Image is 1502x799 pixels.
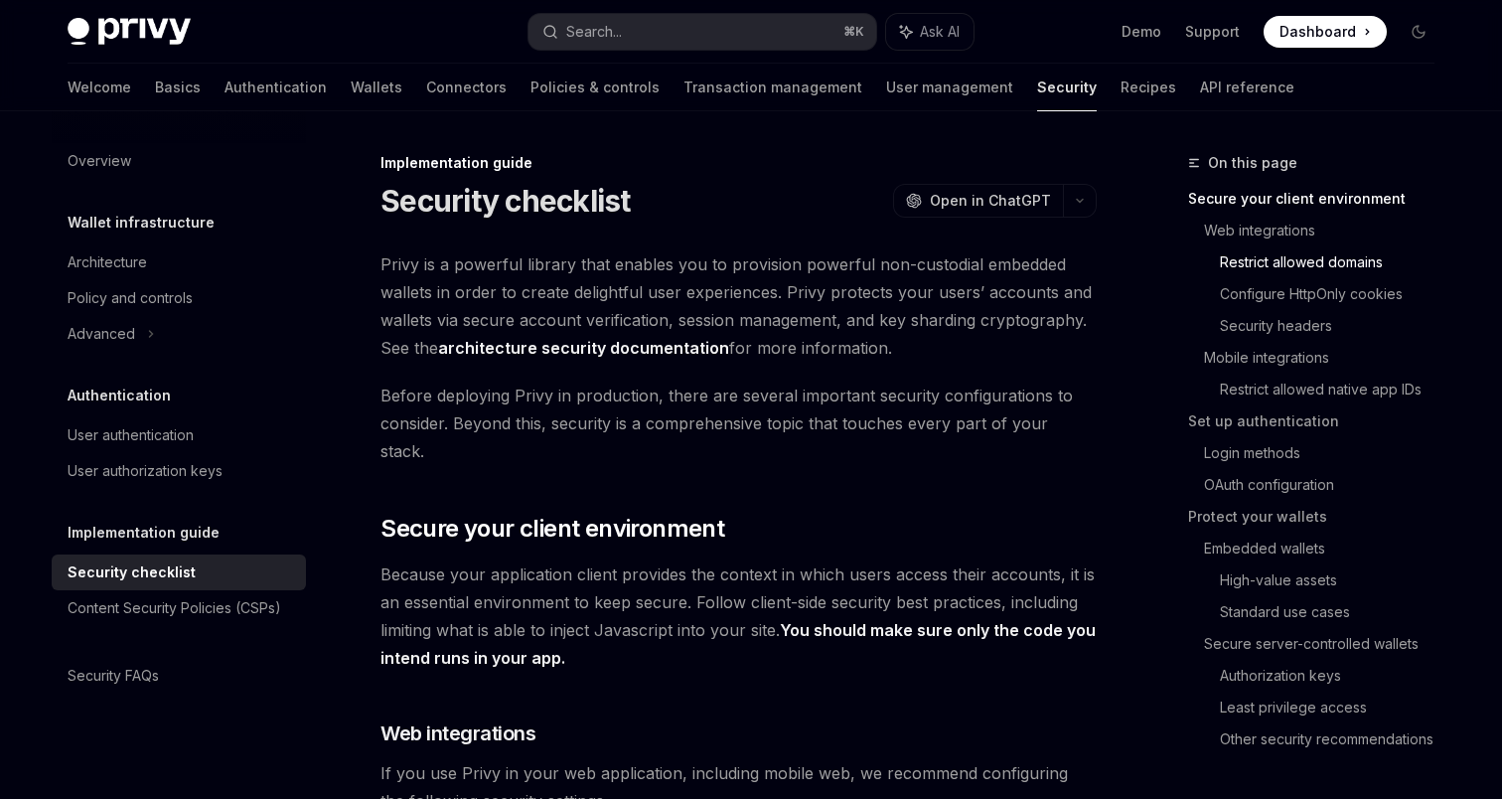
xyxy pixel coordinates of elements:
a: Security FAQs [52,658,306,694]
a: Set up authentication [1188,405,1450,437]
a: Overview [52,143,306,179]
a: Secure server-controlled wallets [1204,628,1450,660]
a: API reference [1200,64,1294,111]
button: Open in ChatGPT [893,184,1063,218]
a: Wallets [351,64,402,111]
a: Policy and controls [52,280,306,316]
div: Advanced [68,322,135,346]
a: Support [1185,22,1240,42]
span: Secure your client environment [380,513,724,545]
a: OAuth configuration [1204,469,1450,501]
a: Security checklist [52,555,306,590]
a: Transaction management [683,64,862,111]
a: Demo [1122,22,1161,42]
a: Mobile integrations [1204,342,1450,374]
a: Basics [155,64,201,111]
div: Security FAQs [68,664,159,688]
a: Authorization keys [1220,660,1450,692]
h1: Security checklist [380,183,631,219]
a: Least privilege access [1220,692,1450,723]
a: Web integrations [1204,215,1450,246]
span: Before deploying Privy in production, there are several important security configurations to cons... [380,382,1097,465]
h5: Authentication [68,384,171,407]
a: Dashboard [1264,16,1387,48]
a: Architecture [52,244,306,280]
a: architecture security documentation [438,338,729,359]
span: Web integrations [380,719,535,747]
a: Login methods [1204,437,1450,469]
div: Search... [566,20,622,44]
div: User authorization keys [68,459,223,483]
span: Privy is a powerful library that enables you to provision powerful non-custodial embedded wallets... [380,250,1097,362]
a: Connectors [426,64,507,111]
div: User authentication [68,423,194,447]
a: High-value assets [1220,564,1450,596]
a: Embedded wallets [1204,533,1450,564]
img: dark logo [68,18,191,46]
a: Other security recommendations [1220,723,1450,755]
div: Implementation guide [380,153,1097,173]
button: Ask AI [886,14,974,50]
div: Content Security Policies (CSPs) [68,596,281,620]
a: Authentication [225,64,327,111]
span: Ask AI [920,22,960,42]
span: Dashboard [1279,22,1356,42]
a: Standard use cases [1220,596,1450,628]
h5: Wallet infrastructure [68,211,215,235]
div: Security checklist [68,560,196,584]
span: Open in ChatGPT [930,191,1051,211]
a: Recipes [1121,64,1176,111]
a: Restrict allowed native app IDs [1220,374,1450,405]
div: Architecture [68,250,147,274]
button: Toggle dark mode [1403,16,1434,48]
a: User management [886,64,1013,111]
a: Security headers [1220,310,1450,342]
a: Protect your wallets [1188,501,1450,533]
a: Security [1037,64,1097,111]
a: Configure HttpOnly cookies [1220,278,1450,310]
a: User authorization keys [52,453,306,489]
a: Restrict allowed domains [1220,246,1450,278]
a: Content Security Policies (CSPs) [52,590,306,626]
span: ⌘ K [843,24,864,40]
a: Policies & controls [530,64,660,111]
div: Overview [68,149,131,173]
a: Secure your client environment [1188,183,1450,215]
a: User authentication [52,417,306,453]
button: Search...⌘K [528,14,876,50]
span: Because your application client provides the context in which users access their accounts, it is ... [380,560,1097,672]
div: Policy and controls [68,286,193,310]
span: On this page [1208,151,1297,175]
h5: Implementation guide [68,521,220,545]
a: Welcome [68,64,131,111]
